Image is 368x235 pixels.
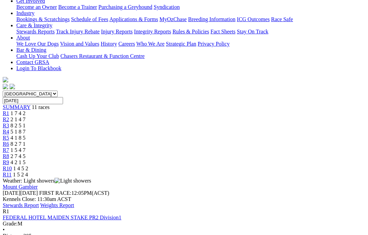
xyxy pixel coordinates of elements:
span: 1 7 4 2 [11,110,26,116]
a: R5 [3,135,9,141]
a: Breeding Information [188,16,235,22]
img: twitter.svg [10,84,15,89]
span: 1 5 2 4 [13,172,28,177]
span: • [3,227,5,233]
a: Who We Are [136,41,165,47]
a: Applications & Forms [109,16,158,22]
span: R1 [3,208,9,214]
a: R2 [3,116,9,122]
span: 4 1 8 5 [11,135,26,141]
a: Chasers Restaurant & Function Centre [60,53,144,59]
a: Bookings & Scratchings [16,16,70,22]
a: R7 [3,147,9,153]
a: Track Injury Rebate [56,29,99,34]
a: Rules & Policies [172,29,209,34]
a: Contact GRSA [16,59,49,65]
a: Care & Integrity [16,22,52,28]
a: Vision and Values [60,41,99,47]
a: Cash Up Your Club [16,53,59,59]
div: M [3,221,365,227]
a: R10 [3,166,12,171]
span: 8 2 5 1 [11,123,26,128]
a: Login To Blackbook [16,65,61,71]
img: facebook.svg [3,84,8,89]
a: Become an Owner [16,4,57,10]
a: About [16,35,30,41]
img: Light showers [55,178,91,184]
a: ICG Outcomes [237,16,270,22]
a: MyOzChase [159,16,187,22]
a: R1 [3,110,9,116]
a: Industry [16,10,34,16]
a: Careers [118,41,135,47]
a: Bar & Dining [16,47,46,53]
span: 2 7 4 5 [11,153,26,159]
span: [DATE] [3,190,38,196]
span: 2 1 4 7 [11,116,26,122]
a: R9 [3,159,9,165]
a: Strategic Plan [166,41,196,47]
a: FEDERAL HOTEL MAIDEN STAKE PR2 Division1 [3,215,121,220]
span: 1 5 4 7 [11,147,26,153]
a: History [101,41,117,47]
a: Integrity Reports [134,29,171,34]
div: Get Involved [16,4,365,10]
a: R4 [3,129,9,135]
span: 11 races [32,104,49,110]
a: SUMMARY [3,104,30,110]
span: 4 2 1 5 [11,159,26,165]
img: logo-grsa-white.png [3,77,8,82]
div: Care & Integrity [16,29,365,35]
a: Stewards Reports [16,29,55,34]
a: Become a Trainer [58,4,97,10]
span: Grade: [3,221,18,226]
a: Privacy Policy [198,41,230,47]
span: 1 4 5 2 [13,166,28,171]
a: R3 [3,123,9,128]
a: Syndication [154,4,180,10]
a: R6 [3,141,9,147]
a: Mount Gambier [3,184,38,190]
span: 8 2 7 1 [11,141,26,147]
a: R8 [3,153,9,159]
div: Bar & Dining [16,53,365,59]
span: [DATE] [3,190,20,196]
a: Stay On Track [237,29,268,34]
a: Purchasing a Greyhound [98,4,152,10]
span: Weather: Light showers [3,178,91,184]
a: Injury Reports [101,29,133,34]
a: Race Safe [271,16,293,22]
div: Industry [16,16,365,22]
span: 5 1 8 7 [11,129,26,135]
a: Fact Sheets [211,29,235,34]
a: We Love Our Dogs [16,41,59,47]
span: 12:05PM(ACST) [39,190,109,196]
a: R11 [3,172,12,177]
div: Kennels Close: 11:30am ACST [3,196,365,202]
a: Schedule of Fees [71,16,108,22]
a: Weights Report [40,202,74,208]
input: Select date [3,97,63,104]
span: FIRST RACE: [39,190,71,196]
div: About [16,41,365,47]
a: Stewards Report [3,202,39,208]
